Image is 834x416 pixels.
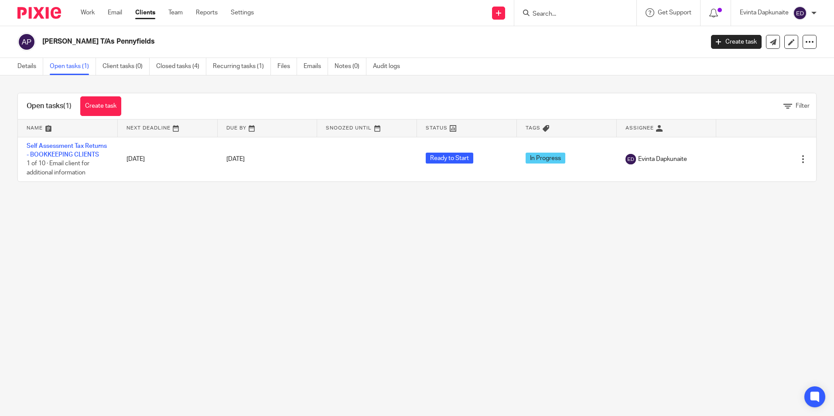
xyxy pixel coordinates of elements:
h2: [PERSON_NAME] T/As Pennyfields [42,37,567,46]
a: Reports [196,8,218,17]
img: svg%3E [17,33,36,51]
a: Closed tasks (4) [156,58,206,75]
a: Client tasks (0) [103,58,150,75]
span: Snoozed Until [326,126,372,130]
span: In Progress [526,153,565,164]
a: Settings [231,8,254,17]
a: Notes (0) [335,58,366,75]
a: Files [277,58,297,75]
span: Filter [796,103,810,109]
span: Status [426,126,448,130]
span: Get Support [658,10,691,16]
p: Evinta Dapkunaite [740,8,789,17]
img: Pixie [17,7,61,19]
a: Self Assessment Tax Returns - BOOKKEEPING CLIENTS [27,143,107,158]
a: Email [108,8,122,17]
span: Ready to Start [426,153,473,164]
img: svg%3E [793,6,807,20]
a: Work [81,8,95,17]
h1: Open tasks [27,102,72,111]
span: Tags [526,126,540,130]
img: svg%3E [625,154,636,164]
span: Evinta Dapkunaite [638,155,687,164]
span: [DATE] [226,156,245,162]
a: Clients [135,8,155,17]
a: Create task [80,96,121,116]
a: Create task [711,35,762,49]
input: Search [532,10,610,18]
a: Team [168,8,183,17]
span: (1) [63,102,72,109]
a: Details [17,58,43,75]
td: [DATE] [118,137,218,181]
a: Audit logs [373,58,407,75]
a: Recurring tasks (1) [213,58,271,75]
a: Open tasks (1) [50,58,96,75]
a: Emails [304,58,328,75]
span: 1 of 10 · Email client for additional information [27,160,89,176]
